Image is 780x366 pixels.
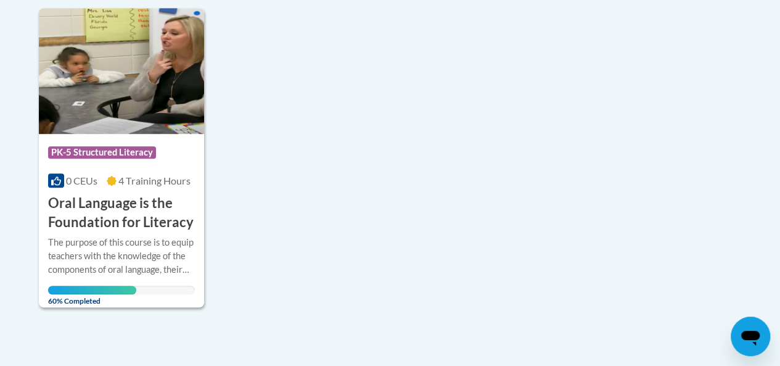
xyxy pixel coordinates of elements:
[48,146,156,159] span: PK-5 Structured Literacy
[48,194,195,232] h3: Oral Language is the Foundation for Literacy
[118,175,191,186] span: 4 Training Hours
[48,236,195,277] div: The purpose of this course is to equip teachers with the knowledge of the components of oral lang...
[66,175,97,186] span: 0 CEUs
[48,286,136,294] div: Your progress
[48,286,136,306] span: 60% Completed
[39,8,204,307] a: Course LogoPK-5 Structured Literacy0 CEUs4 Training Hours Oral Language is the Foundation for Lit...
[731,317,770,356] iframe: Button to launch messaging window
[39,8,204,134] img: Course Logo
